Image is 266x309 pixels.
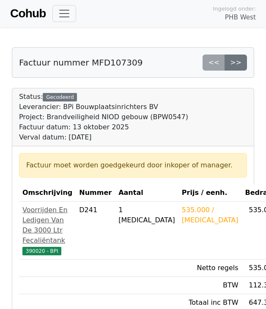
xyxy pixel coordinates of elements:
div: Factuur moet worden goedgekeurd door inkoper of manager. [26,160,240,170]
span: Ingelogd onder: [213,5,256,13]
div: 1 [MEDICAL_DATA] [118,205,175,225]
th: Nummer [76,184,115,202]
button: Toggle navigation [52,5,76,22]
a: Voorrijden En Ledigen Van De 3000 Ltr Fecaliëntank390020 - BPI [22,205,72,256]
div: Leverancier: BPi Bouwplaatsinrichters BV [19,102,188,112]
h5: Factuur nummer MFD107309 [19,57,143,68]
td: Netto regels [178,260,242,277]
td: BTW [178,277,242,294]
div: Factuur datum: 13 oktober 2025 [19,122,188,132]
span: 390020 - BPI [22,247,61,255]
div: Voorrijden En Ledigen Van De 3000 Ltr Fecaliëntank [22,205,72,246]
a: Cohub [10,3,46,24]
div: Status: [19,92,188,142]
th: Aantal [115,184,178,202]
td: D241 [76,202,115,260]
div: Project: Brandveiligheid NIOD gebouw (BPW0547) [19,112,188,122]
span: PHB West [225,13,256,22]
div: Gecodeerd [43,93,77,101]
th: Prijs / eenh. [178,184,242,202]
a: >> [225,55,247,71]
th: Omschrijving [19,184,76,202]
div: Verval datum: [DATE] [19,132,188,142]
div: 535.000 / [MEDICAL_DATA] [182,205,239,225]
